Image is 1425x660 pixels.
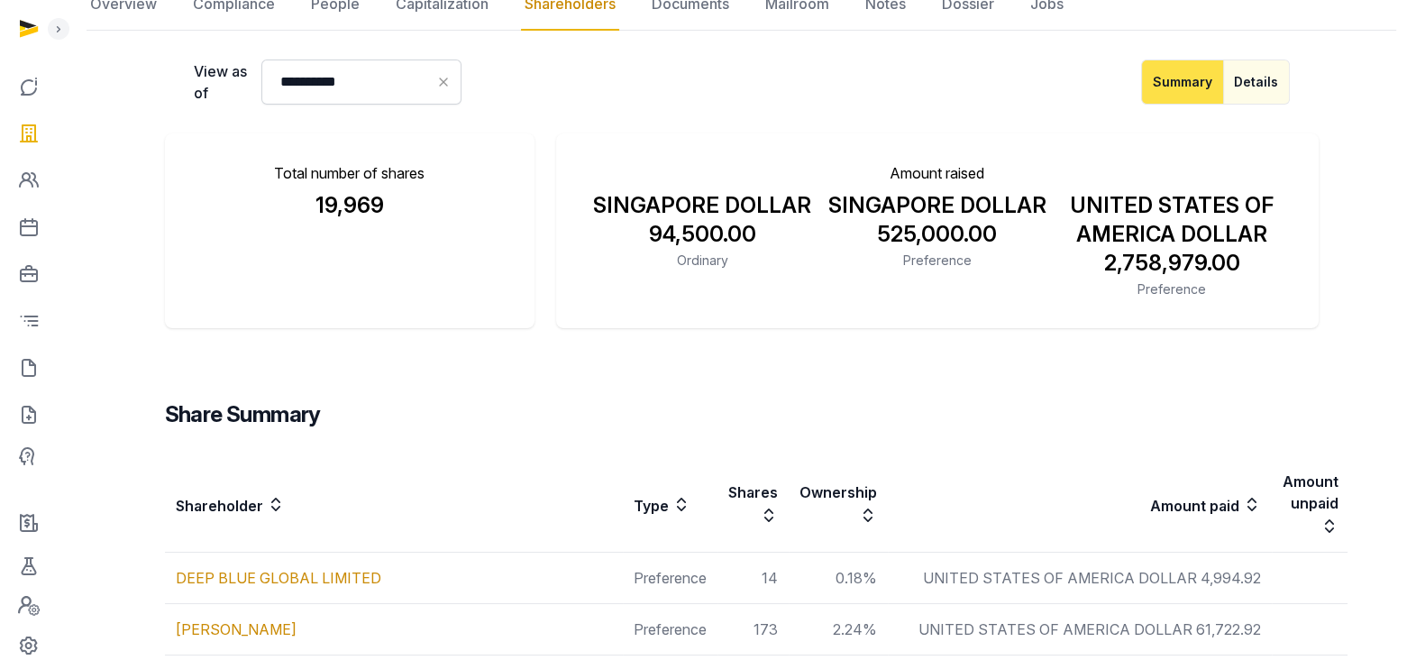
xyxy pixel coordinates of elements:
td: 2.24% [789,604,888,655]
div: 19,969 [194,191,507,220]
input: Datepicker input [261,60,461,105]
span: SINGAPORE DOLLAR 525,000.00 [828,192,1046,247]
td: 14 [717,553,789,604]
span: Preference [903,252,972,268]
td: 0.18% [789,553,888,604]
td: Preference [623,604,717,655]
p: Amount raised [585,162,1289,184]
span: Preference [1137,281,1206,297]
td: 173 [717,604,789,655]
label: View as of [194,60,247,104]
a: [PERSON_NAME] [176,620,297,638]
th: Amount unpaid [1272,458,1349,553]
th: Shares [717,458,789,553]
th: Ownership [789,458,888,553]
button: Summary [1141,60,1224,105]
span: UNITED STATES OF AMERICA DOLLAR 2,758,979.00 [1070,192,1274,276]
button: Details [1223,60,1290,105]
span: Ordinary [677,252,728,268]
h3: Share Summary [165,400,1349,429]
span: UNITED STATES OF AMERICA DOLLAR 61,722.92 [918,620,1261,638]
th: Type [623,458,717,553]
span: SINGAPORE DOLLAR 94,500.00 [593,192,811,247]
th: Amount paid [888,458,1272,553]
span: UNITED STATES OF AMERICA DOLLAR 4,994.92 [923,569,1261,587]
th: Shareholder [165,458,623,553]
a: DEEP BLUE GLOBAL LIMITED [176,569,381,587]
td: Preference [623,553,717,604]
p: Total number of shares [194,162,507,184]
